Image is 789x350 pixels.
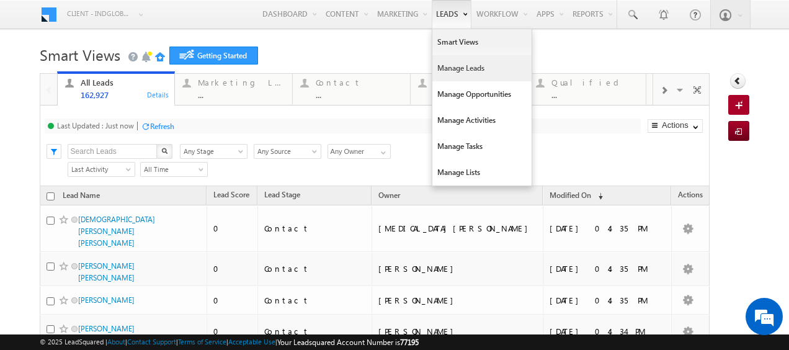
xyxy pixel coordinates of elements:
div: 0 [213,223,252,234]
span: Any Source [254,146,317,157]
a: Contact... [292,74,411,105]
a: Lead Score [207,188,256,204]
a: Getting Started [169,47,258,65]
div: Contact [264,263,366,274]
input: Search Leads [68,144,158,159]
span: © 2025 LeadSquared | | | | | [40,336,419,348]
a: All Time [140,162,208,177]
div: Minimize live chat window [203,6,233,36]
a: Last Activity [68,162,135,177]
div: ... [198,90,285,99]
img: Search [161,148,167,154]
div: Marketing Leads [198,78,285,87]
a: Manage Opportunities [432,81,532,107]
div: [PERSON_NAME] [378,263,537,274]
div: ... [551,90,638,99]
div: Contact [316,78,403,87]
a: About [107,338,125,346]
div: [DATE] 04:35 PM [550,263,666,274]
span: Smart Views [40,45,120,65]
a: Qualified... [528,74,646,105]
div: Qualified [551,78,638,87]
input: Type to Search [328,144,391,159]
a: Any Source [254,144,321,159]
span: 77195 [400,338,419,347]
div: Details [146,89,170,100]
a: [PERSON_NAME] [PERSON_NAME] K [78,324,141,345]
span: Client - indglobal2 (77195) [67,7,132,20]
div: Contact [264,295,366,306]
a: Contact Support [127,338,176,346]
input: Check all records [47,192,55,200]
div: 0 [213,263,252,274]
span: Modified On [550,191,591,200]
div: Lead Stage Filter [180,143,247,159]
div: Lead Source Filter [254,143,321,159]
a: [PERSON_NAME] [PERSON_NAME] [78,261,135,282]
span: Your Leadsquared Account Number is [277,338,419,347]
div: [PERSON_NAME] [378,326,537,337]
div: [DATE] 04:35 PM [550,223,666,234]
span: All Time [141,164,203,175]
a: Marketing Leads... [174,74,293,105]
div: Contact [264,223,366,234]
a: Manage Activities [432,107,532,133]
div: All Leads [81,78,167,87]
a: Lead Name [56,189,106,205]
span: Lead Score [213,190,249,199]
a: Any Stage [180,144,247,159]
span: Actions [672,188,709,204]
div: 0 [213,295,252,306]
a: Lead Stage [258,188,306,204]
a: Prospect... [410,74,528,105]
span: Lead Stage [264,190,300,199]
div: 0 [213,326,252,337]
a: Manage Leads [432,55,532,81]
span: Any Stage [181,146,243,157]
div: [DATE] 04:34 PM [550,326,666,337]
button: Actions [648,119,703,133]
span: (sorted descending) [593,191,603,201]
div: Leave a message [65,65,208,81]
span: Last Activity [68,164,131,175]
a: [PERSON_NAME] [78,295,135,305]
img: d_60004797649_company_0_60004797649 [21,65,52,81]
div: Last Updated : Just now [57,121,134,130]
a: Smart Views [432,29,532,55]
span: Owner [378,191,400,200]
div: [MEDICAL_DATA][PERSON_NAME] [378,223,537,234]
textarea: Type your message and click 'Submit' [16,115,226,258]
div: Owner Filter [328,143,390,159]
div: Refresh [150,122,174,131]
a: Manage Lists [432,159,532,186]
a: Modified On (sorted descending) [543,188,609,204]
div: 162,927 [81,90,167,99]
em: Submit [182,268,225,285]
a: All Leads162,927Details [57,71,176,106]
div: [PERSON_NAME] [378,295,537,306]
a: Show All Items [374,145,390,157]
a: Acceptable Use [228,338,275,346]
a: Manage Tasks [432,133,532,159]
div: ... [316,90,403,99]
div: [DATE] 04:35 PM [550,295,666,306]
div: Contact [264,326,366,337]
a: [DEMOGRAPHIC_DATA] [PERSON_NAME] [PERSON_NAME] [78,215,155,248]
a: Terms of Service [178,338,226,346]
